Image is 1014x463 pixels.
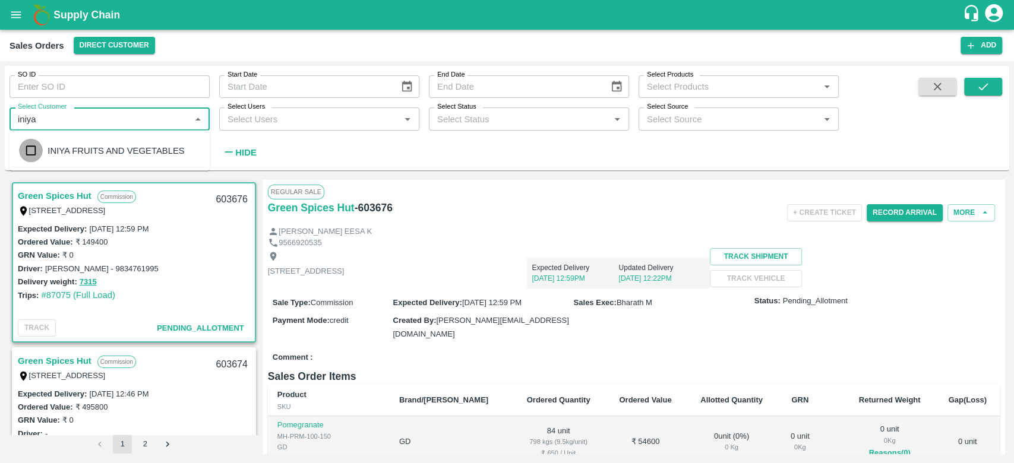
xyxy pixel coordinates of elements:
p: 9566920535 [279,237,321,249]
button: 7315 [80,275,97,289]
div: 0 unit ( 0 %) [695,431,767,453]
div: 0 unit [787,431,813,453]
button: Open [819,79,835,94]
span: Pending_Allotment [783,296,848,307]
p: [STREET_ADDRESS] [268,266,345,277]
label: [STREET_ADDRESS] [29,206,106,215]
label: Payment Mode : [273,316,330,325]
label: Comment : [273,352,313,363]
span: [DATE] 12:59 PM [462,298,522,307]
input: End Date [429,75,601,98]
div: 0 Kg [695,442,767,452]
button: page 1 [113,435,132,454]
div: account of current user [983,2,1004,27]
p: [DATE] 12:22PM [618,273,705,284]
button: Open [609,112,625,127]
label: Driver: [18,429,43,438]
p: [DATE] 12:59PM [532,273,618,284]
label: Select Status [437,102,476,112]
button: Open [400,112,415,127]
label: Select Customer [18,102,67,112]
label: Created By : [393,316,436,325]
div: INIYA FRUITS AND VEGETABLES [48,144,184,157]
label: ₹ 495800 [75,402,108,411]
button: Reasons(0) [854,446,925,460]
div: 0 unit [854,424,925,459]
input: Enter SO ID [10,75,210,98]
p: Pomegranate [277,420,380,431]
label: Select Products [647,70,693,80]
label: ₹ 149400 [75,237,108,246]
span: Bharath M [617,298,652,307]
h6: Sales Order Items [268,368,1000,385]
label: Status: [754,296,781,307]
p: Updated Delivery [618,262,705,273]
button: open drawer [2,1,30,28]
b: Brand/[PERSON_NAME] [399,395,488,404]
button: Go to page 2 [135,435,154,454]
button: Close [190,112,206,127]
span: Commission [311,298,353,307]
button: More [947,204,995,221]
b: Supply Chain [53,9,120,21]
label: Sales Exec : [574,298,617,307]
div: 603674 [209,351,254,379]
b: GRN [791,395,808,404]
div: customer-support [962,4,983,26]
div: SKU [277,401,380,412]
label: - [45,429,48,438]
button: Record Arrival [867,204,943,221]
label: ₹ 0 [62,250,74,259]
span: Pending_Allotment [157,324,244,332]
p: Commission [97,356,136,368]
button: Hide [219,142,260,163]
label: Delivery weight: [18,277,77,286]
label: Trips: [18,291,39,300]
p: Expected Delivery [532,262,618,273]
strong: Hide [235,148,256,157]
b: Returned Weight [859,395,921,404]
a: Supply Chain [53,7,962,23]
button: Track Shipment [710,248,801,265]
label: Driver: [18,264,43,273]
input: Select Customer [13,111,187,126]
button: Choose date [605,75,628,98]
div: 798 kgs (9.5kg/unit) [522,436,596,447]
label: Expected Delivery : [393,298,462,307]
div: MH-PRM-100-150 [277,431,380,442]
label: Start Date [228,70,257,80]
img: logo [30,3,53,27]
button: Go to next page [158,435,177,454]
p: [PERSON_NAME] EESA K [279,226,372,237]
b: Product [277,390,307,399]
label: Expected Delivery : [18,224,87,233]
h6: - 603676 [355,199,393,216]
div: GD [277,442,380,452]
label: GRN Value: [18,416,60,424]
div: 0 Kg [854,435,925,446]
span: Regular Sale [268,185,324,199]
label: GRN Value: [18,250,60,259]
a: #87075 (Full Load) [41,290,115,300]
label: ₹ 0 [62,416,74,424]
input: Select Status [432,111,606,126]
span: credit [330,316,349,325]
label: Select Users [228,102,265,112]
label: End Date [437,70,465,80]
label: Expected Delivery : [18,389,87,398]
label: [STREET_ADDRESS] [29,371,106,380]
button: Choose date [396,75,418,98]
b: Gap(Loss) [948,395,986,404]
input: Select Source [642,111,816,126]
input: Select Products [642,79,816,94]
p: Commission [97,191,136,203]
div: 603676 [209,186,254,214]
a: Green Spices Hut [18,188,91,204]
a: Green Spices Hut [268,199,355,216]
div: ₹ 650 / Unit [522,448,596,458]
label: Ordered Value: [18,402,72,411]
b: Ordered Value [619,395,671,404]
a: Green Spices Hut [18,353,91,369]
b: Ordered Quantity [527,395,590,404]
